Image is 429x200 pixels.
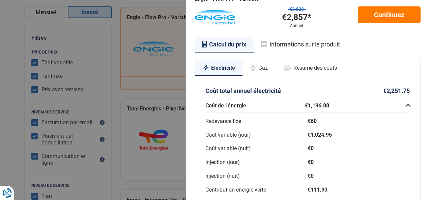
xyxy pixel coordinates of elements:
div: Injection (nuit) [205,171,308,181]
div: Coût variable (nuit) [205,144,308,154]
div: €0 [308,144,410,154]
span: Coût total annuel électricité [205,87,281,95]
div: Injection (jour) [205,158,308,167]
button: Coût de l'énergie€1,196.88 [205,99,410,112]
button: Calcul du prix [195,37,254,53]
div: €0 [308,171,410,181]
div: Coût variable (jour) [205,130,308,140]
div: Annuel [290,23,303,28]
div: €60 [308,116,410,126]
button: Informations sur le produit [254,37,347,52]
div: €1,024.95 [308,130,410,140]
a: Continuez [358,6,421,23]
div: €111.93 [308,185,410,195]
span: €1,196.88 [305,102,404,109]
button: Gaz [242,60,275,75]
span: Coût de l'énergie [205,102,305,109]
img: Engie [195,10,235,25]
button: Résumé des coûts [275,60,344,75]
button: Électricité [195,60,242,76]
div: €3,828 [288,6,306,12]
div: €2,857* [282,12,311,23]
div: €0 [308,158,410,167]
div: Contribution énergie verte [205,185,308,195]
span: €2,251.75 [383,87,410,95]
div: Redevance fixe [205,116,308,126]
